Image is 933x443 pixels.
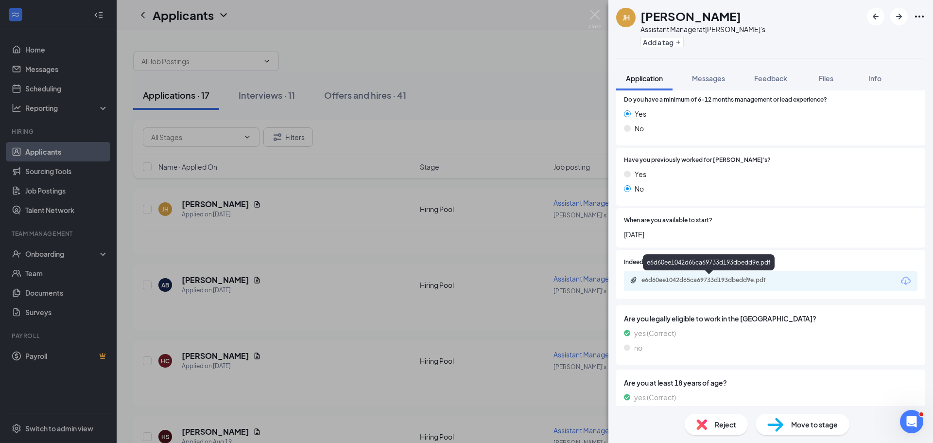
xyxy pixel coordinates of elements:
[624,229,917,240] span: [DATE]
[626,74,663,83] span: Application
[635,108,646,119] span: Yes
[635,183,644,194] span: No
[624,216,712,225] span: When are you available to start?
[640,37,684,47] button: PlusAdd a tag
[868,74,881,83] span: Info
[624,313,917,324] span: Are you legally eligible to work in the [GEOGRAPHIC_DATA]?
[634,328,676,338] span: yes (Correct)
[624,377,917,388] span: Are you at least 18 years of age?
[641,276,777,284] div: e6d60ee1042d65ca69733d193dbedd9e.pdf
[893,11,905,22] svg: ArrowRight
[635,123,644,134] span: No
[624,258,667,267] span: Indeed Resume
[867,8,884,25] button: ArrowLeftNew
[622,13,630,22] div: JH
[900,410,923,433] iframe: Intercom live chat
[640,24,765,34] div: Assistant Manager at [PERSON_NAME]'s
[692,74,725,83] span: Messages
[635,169,646,179] span: Yes
[624,156,771,165] span: Have you previously worked for [PERSON_NAME]'s?
[630,276,787,285] a: Paperclipe6d60ee1042d65ca69733d193dbedd9e.pdf
[870,11,881,22] svg: ArrowLeftNew
[634,392,676,403] span: yes (Correct)
[640,8,741,24] h1: [PERSON_NAME]
[624,95,827,105] span: Do you have a minimum of 6-12 months management or lead experience?
[754,74,787,83] span: Feedback
[715,419,736,430] span: Reject
[643,254,775,270] div: e6d60ee1042d65ca69733d193dbedd9e.pdf
[914,11,925,22] svg: Ellipses
[819,74,833,83] span: Files
[890,8,908,25] button: ArrowRight
[630,276,638,284] svg: Paperclip
[675,39,681,45] svg: Plus
[791,419,838,430] span: Move to stage
[634,342,642,353] span: no
[900,275,912,287] svg: Download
